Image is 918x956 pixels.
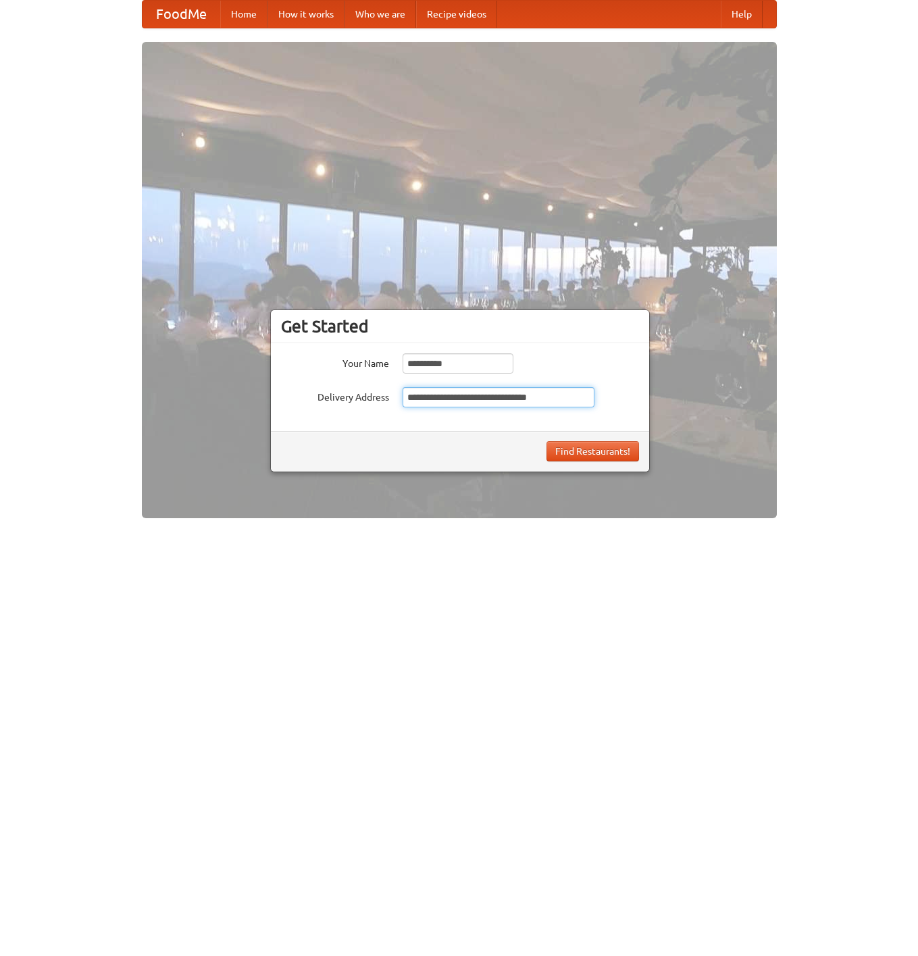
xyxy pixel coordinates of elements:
h3: Get Started [281,316,639,336]
a: Recipe videos [416,1,497,28]
a: Home [220,1,267,28]
a: Help [721,1,763,28]
a: How it works [267,1,345,28]
a: FoodMe [143,1,220,28]
button: Find Restaurants! [546,441,639,461]
label: Your Name [281,353,389,370]
a: Who we are [345,1,416,28]
label: Delivery Address [281,387,389,404]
